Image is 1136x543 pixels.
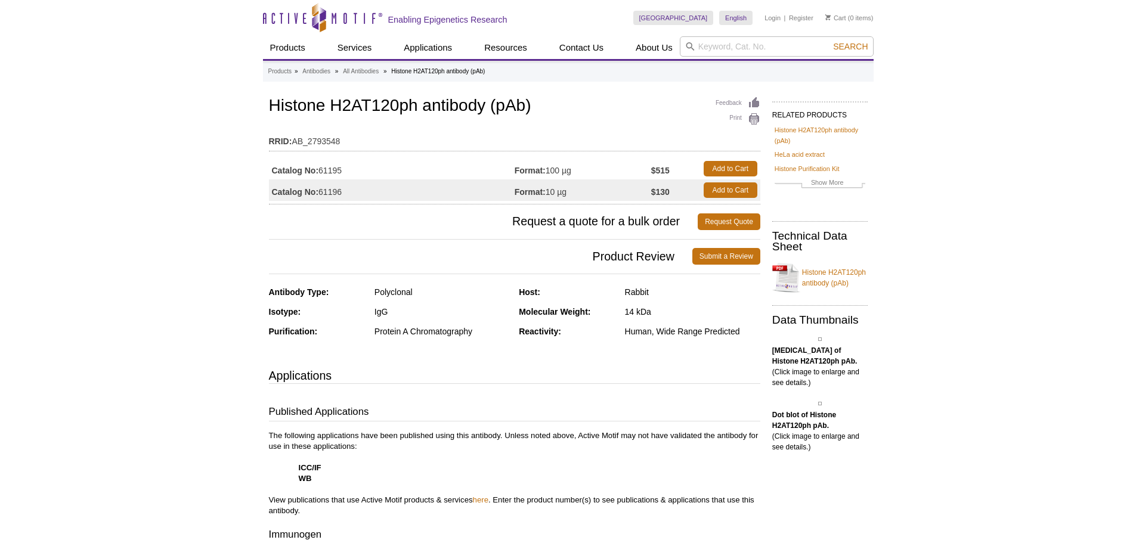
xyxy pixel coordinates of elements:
h2: Data Thumbnails [772,315,868,325]
a: Register [789,14,813,22]
a: All Antibodies [343,66,379,77]
strong: Purification: [269,327,318,336]
h3: Applications [269,367,760,384]
h2: Enabling Epigenetics Research [388,14,507,25]
li: » [295,68,298,75]
span: Request a quote for a bulk order [269,213,698,230]
a: HeLa acid extract [775,149,825,160]
h1: Histone H2AT120ph antibody (pAb) [269,97,760,117]
li: (0 items) [825,11,874,25]
a: Submit a Review [692,248,760,265]
strong: Reactivity: [519,327,561,336]
img: Your Cart [825,14,831,20]
td: 61196 [269,179,515,201]
a: Print [716,113,760,126]
strong: WB [299,474,312,483]
li: Histone H2AT120ph antibody (pAb) [391,68,485,75]
a: About Us [629,36,680,59]
li: » [383,68,387,75]
a: English [719,11,753,25]
td: 61195 [269,158,515,179]
a: Services [330,36,379,59]
a: Histone H2AT120ph antibody (pAb) [775,125,865,146]
a: Login [764,14,781,22]
a: Applications [397,36,459,59]
p: The following applications have been published using this antibody. Unless noted above, Active Mo... [269,430,760,516]
a: Antibodies [302,66,330,77]
img: Histone H2AT120ph antibody (pAb) tested by Western blot. [818,337,822,341]
h2: Technical Data Sheet [772,231,868,252]
strong: $130 [651,187,670,197]
div: Protein A Chromatography [374,326,510,337]
strong: Format: [515,187,546,197]
a: Request Quote [698,213,760,230]
a: [GEOGRAPHIC_DATA] [633,11,714,25]
a: Histone Purification Kit [775,163,840,174]
a: Feedback [716,97,760,110]
div: Human, Wide Range Predicted [625,326,760,337]
li: » [335,68,339,75]
b: Dot blot of Histone H2AT120ph pAb. [772,411,836,430]
a: Products [263,36,312,59]
a: Show More [775,177,865,191]
p: (Click image to enlarge and see details.) [772,409,868,452]
div: 14 kDa [625,306,760,317]
strong: RRID: [269,136,292,147]
strong: Format: [515,165,546,176]
td: AB_2793548 [269,129,760,148]
a: Products [268,66,292,77]
h2: RELATED PRODUCTS [772,101,868,123]
strong: $515 [651,165,670,176]
a: Cart [825,14,846,22]
button: Search [829,41,871,52]
strong: Antibody Type: [269,287,329,297]
input: Keyword, Cat. No. [680,36,874,57]
td: 100 µg [515,158,651,179]
a: Resources [477,36,534,59]
div: IgG [374,306,510,317]
span: Search [833,42,868,51]
strong: Catalog No: [272,165,319,176]
b: [MEDICAL_DATA] of Histone H2AT120ph pAb. [772,346,857,365]
strong: Molecular Weight: [519,307,590,317]
a: Histone H2AT120ph antibody (pAb) [772,260,868,296]
div: Rabbit [625,287,760,297]
h3: Published Applications [269,405,760,421]
a: here [473,495,488,504]
strong: Host: [519,287,540,297]
img: Histone H2AT120ph antibody (pAb) tested by dot blot analysis. [818,402,822,405]
div: Polyclonal [374,287,510,297]
td: 10 µg [515,179,651,201]
p: (Click image to enlarge and see details.) [772,345,868,388]
strong: ICC/IF [299,463,321,472]
a: Add to Cart [704,182,757,198]
strong: Isotype: [269,307,301,317]
span: Product Review [269,248,692,265]
strong: Catalog No: [272,187,319,197]
a: Add to Cart [704,161,757,176]
a: Contact Us [552,36,611,59]
li: | [784,11,786,25]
